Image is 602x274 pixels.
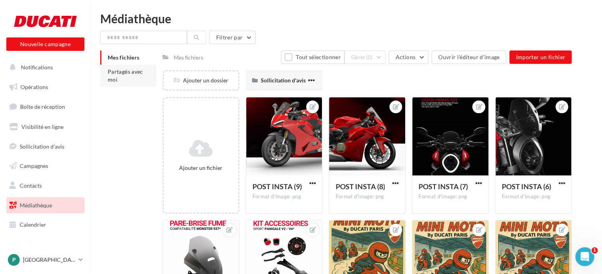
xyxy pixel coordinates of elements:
[516,54,565,60] span: Importer un fichier
[5,79,86,95] a: Opérations
[21,84,48,90] span: Opérations
[5,59,83,76] button: Notifications
[366,54,373,60] span: (0)
[281,50,344,64] button: Tout sélectionner
[20,143,64,149] span: Sollicitation d'avis
[5,158,86,174] a: Campagnes
[502,193,565,200] div: Format d'image: png
[5,197,86,214] a: Médiathèque
[108,54,139,61] span: Mes fichiers
[108,68,143,83] span: Partagés avec moi
[6,37,84,51] button: Nouvelle campagne
[20,162,48,169] span: Campagnes
[575,247,594,266] iframe: Intercom live chat
[100,13,593,24] div: Médiathèque
[174,54,203,62] div: Mes fichiers
[419,182,468,191] span: POST INSTA (7)
[20,221,46,228] span: Calendrier
[20,182,42,189] span: Contacts
[6,252,84,267] a: P [GEOGRAPHIC_DATA]
[591,247,598,253] span: 1
[252,193,316,200] div: Format d'image: png
[335,193,399,200] div: Format d'image: png
[5,177,86,194] a: Contacts
[389,50,428,64] button: Actions
[335,182,385,191] span: POST INSTA (8)
[5,119,86,135] a: Visibilité en ligne
[21,123,64,130] span: Visibilité en ligne
[5,216,86,233] a: Calendrier
[344,50,386,64] button: Gérer(0)
[167,164,235,172] div: Ajouter un fichier
[261,77,306,84] span: Sollicitation d'avis
[164,76,238,84] div: Ajouter un dossier
[23,256,75,264] p: [GEOGRAPHIC_DATA]
[509,50,572,64] button: Importer un fichier
[252,182,302,191] span: POST INSTA (9)
[21,64,53,71] span: Notifications
[419,193,482,200] div: Format d'image: png
[5,98,86,115] a: Boîte de réception
[20,103,65,110] span: Boîte de réception
[209,31,256,44] button: Filtrer par
[395,54,415,60] span: Actions
[20,202,52,209] span: Médiathèque
[12,256,16,264] span: P
[432,50,506,64] button: Ouvrir l'éditeur d'image
[5,138,86,155] a: Sollicitation d'avis
[502,182,551,191] span: POST INSTA (6)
